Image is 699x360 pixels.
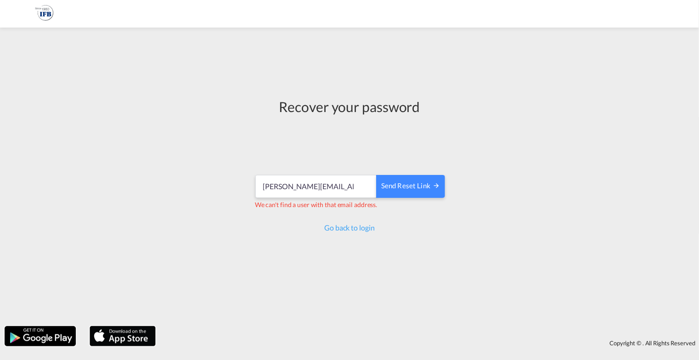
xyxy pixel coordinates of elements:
iframe: reCAPTCHA [280,125,419,161]
md-icon: icon-arrow-right [433,182,440,189]
input: Email [255,175,377,198]
img: 271b9630251911ee9154c7e799fa16d3.png [14,4,76,24]
button: SEND RESET LINK [376,175,445,198]
img: google.png [4,325,77,347]
div: Send reset link [381,181,440,191]
span: We can't find a user with that email address. [255,201,378,208]
div: Copyright © . All Rights Reserved [160,335,699,351]
img: apple.png [89,325,157,347]
a: Go back to login [324,223,374,232]
div: Recover your password [254,97,445,116]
